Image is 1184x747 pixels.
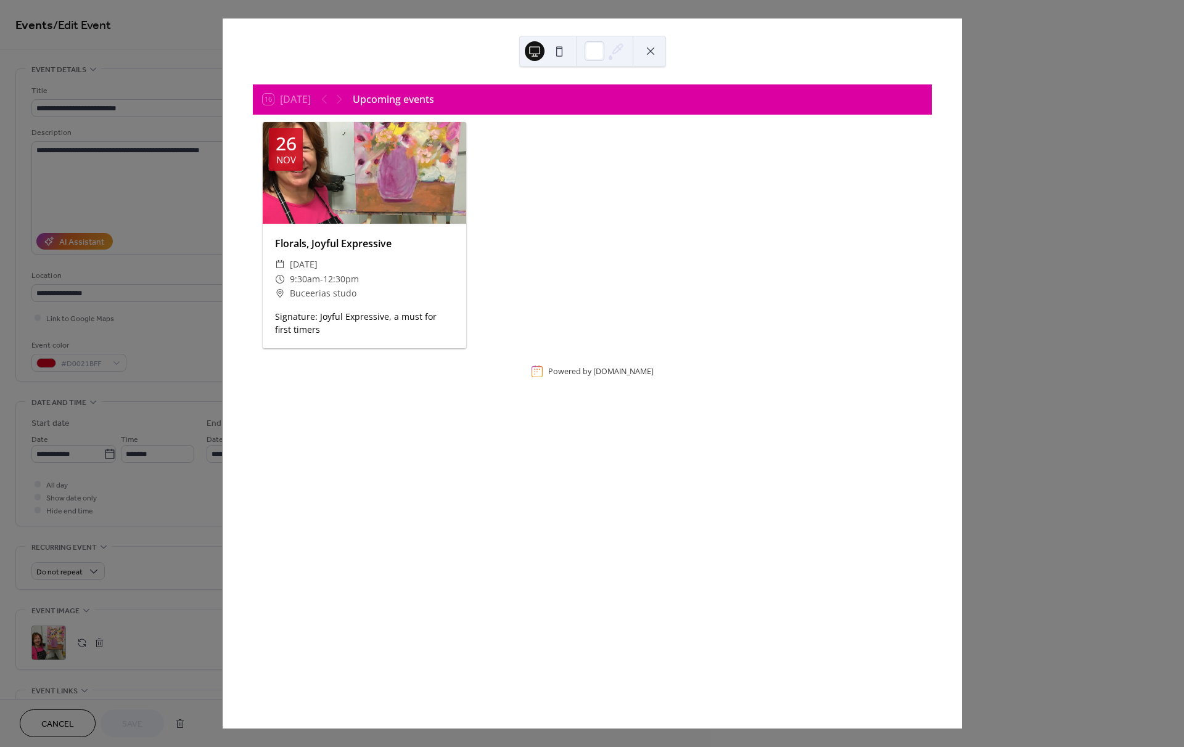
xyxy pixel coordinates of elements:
span: 9:30am [290,272,320,287]
div: Signature: Joyful Expressive, a must for first timers [263,310,466,336]
div: Nov [276,155,296,165]
span: - [320,272,323,287]
span: 12:30pm [323,272,359,287]
div: ​ [275,257,285,272]
span: [DATE] [290,257,318,272]
div: Upcoming events [353,92,434,107]
span: Buceerias studo [290,286,356,301]
div: Powered by [548,366,654,377]
div: ​ [275,286,285,301]
div: 26 [276,134,297,153]
div: ​ [275,272,285,287]
a: [DOMAIN_NAME] [593,366,654,377]
div: Florals, Joyful Expressive [263,236,466,251]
